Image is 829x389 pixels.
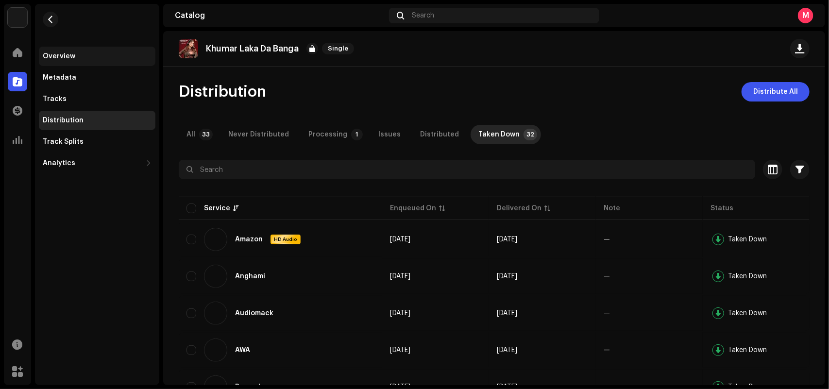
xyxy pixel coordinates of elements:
div: Taken Down [728,236,767,243]
div: Amazon [235,236,263,243]
div: Audiomack [235,310,273,317]
img: bb356b9b-6e90-403f-adc8-c282c7c2e227 [8,8,27,27]
img: a4712781-f943-416b-990d-136ac960a0e0 [179,39,198,58]
re-m-nav-item: Metadata [39,68,155,87]
div: Overview [43,52,75,60]
p-badge: 33 [199,129,213,140]
div: Distributed [420,125,459,144]
re-m-nav-item: Track Splits [39,132,155,152]
span: Oct 9, 2025 [497,347,517,354]
div: Metadata [43,74,76,82]
span: Distribute All [753,82,798,101]
span: Oct 9, 2025 [390,347,410,354]
div: Delivered On [497,203,541,213]
re-a-table-badge: — [604,236,610,243]
p-badge: 32 [524,129,537,140]
div: Anghami [235,273,265,280]
span: Single [322,43,354,54]
div: Taken Down [478,125,520,144]
span: Oct 9, 2025 [497,310,517,317]
span: Distribution [179,82,266,101]
div: All [186,125,195,144]
input: Search [179,160,755,179]
re-m-nav-item: Distribution [39,111,155,130]
re-m-nav-item: Tracks [39,89,155,109]
div: Service [204,203,230,213]
div: Analytics [43,159,75,167]
div: Tracks [43,95,67,103]
re-m-nav-dropdown: Analytics [39,153,155,173]
button: Distribute All [742,82,810,101]
div: Taken Down [728,347,767,354]
div: AWA [235,347,250,354]
div: Issues [378,125,401,144]
span: Oct 9, 2025 [390,273,410,280]
div: Taken Down [728,310,767,317]
div: M [798,8,813,23]
span: Oct 9, 2025 [390,310,410,317]
re-a-table-badge: — [604,273,610,280]
re-m-nav-item: Overview [39,47,155,66]
span: Oct 9, 2025 [390,236,410,243]
re-a-table-badge: — [604,347,610,354]
span: Search [412,12,434,19]
div: Enqueued On [390,203,436,213]
div: Processing [308,125,347,144]
div: Distribution [43,117,84,124]
div: Taken Down [728,273,767,280]
div: Track Splits [43,138,84,146]
p: Khumar Laka Da Banga [206,44,299,54]
span: Oct 9, 2025 [497,273,517,280]
span: HD Audio [271,236,300,243]
p-badge: 1 [351,129,363,140]
span: Oct 9, 2025 [497,236,517,243]
div: Never Distributed [228,125,289,144]
div: Catalog [175,12,385,19]
re-a-table-badge: — [604,310,610,317]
